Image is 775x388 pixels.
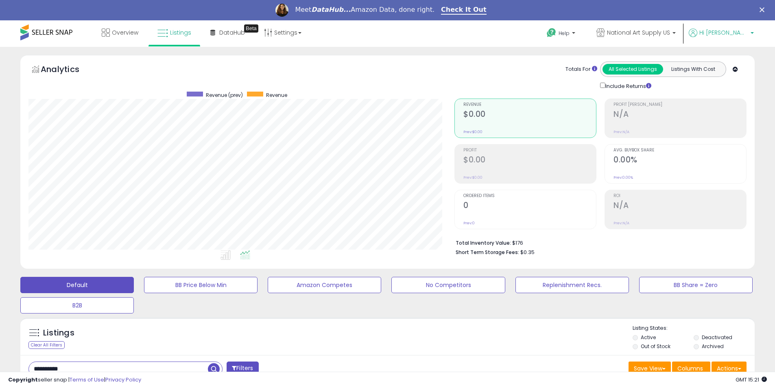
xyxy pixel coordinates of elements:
[613,110,746,121] h2: N/A
[515,277,629,293] button: Replenishment Recs.
[613,175,633,180] small: Prev: 0.00%
[594,81,661,90] div: Include Returns
[456,239,511,246] b: Total Inventory Value:
[672,362,710,375] button: Columns
[633,324,755,332] p: Listing States:
[204,20,251,45] a: DataHub
[463,175,482,180] small: Prev: $0.00
[702,343,724,350] label: Archived
[151,20,197,45] a: Listings
[613,148,746,153] span: Avg. Buybox Share
[736,376,767,384] span: 2025-10-13 15:21 GMT
[266,92,287,99] span: Revenue
[105,376,141,384] a: Privacy Policy
[463,221,475,226] small: Prev: 0
[463,201,596,212] h2: 0
[546,28,557,38] i: Get Help
[268,277,381,293] button: Amazon Competes
[96,20,144,45] a: Overview
[41,64,95,77] h5: Analytics
[20,297,134,313] button: B2B
[170,28,191,37] span: Listings
[663,64,723,75] button: Listings With Cost
[699,28,748,37] span: Hi [PERSON_NAME]
[456,237,740,247] li: $176
[540,22,583,47] a: Help
[613,129,629,134] small: Prev: N/A
[613,221,629,226] small: Prev: N/A
[463,148,596,153] span: Profit
[565,66,597,73] div: Totals For
[677,364,703,373] span: Columns
[641,343,670,350] label: Out of Stock
[689,28,754,47] a: Hi [PERSON_NAME]
[8,376,141,384] div: seller snap | |
[275,4,288,17] img: Profile image for Georgie
[702,334,732,341] label: Deactivated
[613,194,746,198] span: ROI
[641,334,656,341] label: Active
[463,103,596,107] span: Revenue
[463,194,596,198] span: Ordered Items
[43,327,74,339] h5: Listings
[456,249,519,256] b: Short Term Storage Fees:
[463,155,596,166] h2: $0.00
[520,248,535,256] span: $0.35
[463,110,596,121] h2: $0.00
[20,277,134,293] button: Default
[441,6,487,15] a: Check It Out
[206,92,243,99] span: Revenue (prev)
[629,362,671,375] button: Save View
[258,20,308,45] a: Settings
[311,6,351,13] i: DataHub...
[391,277,505,293] button: No Competitors
[227,362,258,376] button: Filters
[8,376,38,384] strong: Copyright
[613,155,746,166] h2: 0.00%
[639,277,753,293] button: BB Share = Zero
[112,28,138,37] span: Overview
[70,376,104,384] a: Terms of Use
[613,201,746,212] h2: N/A
[559,30,570,37] span: Help
[603,64,663,75] button: All Selected Listings
[760,7,768,12] div: Close
[219,28,245,37] span: DataHub
[607,28,670,37] span: National Art Supply US
[712,362,747,375] button: Actions
[590,20,682,47] a: National Art Supply US
[244,24,258,33] div: Tooltip anchor
[613,103,746,107] span: Profit [PERSON_NAME]
[28,341,65,349] div: Clear All Filters
[463,129,482,134] small: Prev: $0.00
[295,6,434,14] div: Meet Amazon Data, done right.
[144,277,258,293] button: BB Price Below Min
